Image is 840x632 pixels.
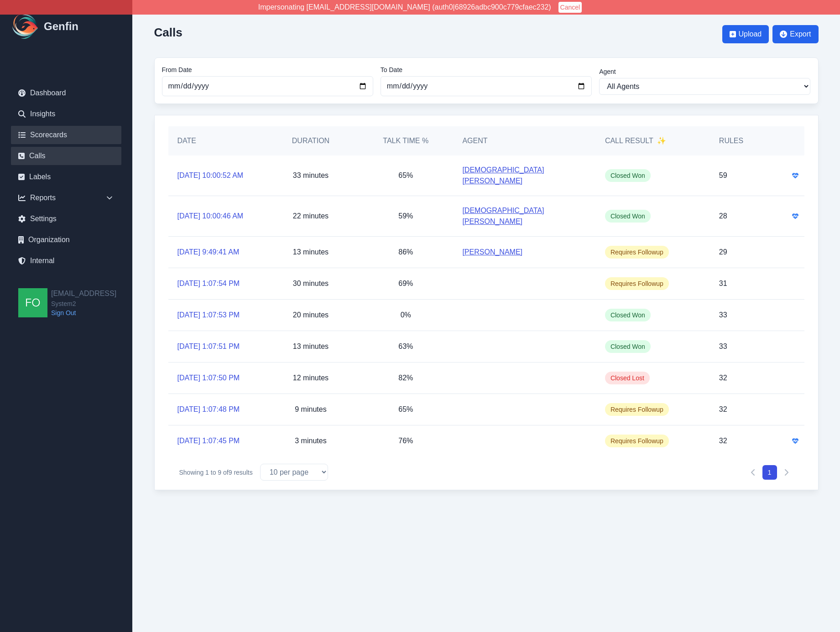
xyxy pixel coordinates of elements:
[177,373,240,383] a: [DATE] 1:07:50 PM
[746,465,793,480] nav: Pagination
[605,340,651,353] span: Closed Won
[295,404,326,415] p: 9 minutes
[293,341,329,352] p: 13 minutes
[762,465,777,480] button: 1
[177,404,240,415] a: [DATE] 1:07:48 PM
[605,372,650,384] span: Closed Lost
[51,308,116,317] a: Sign Out
[177,170,244,181] a: [DATE] 10:00:52 AM
[398,211,413,222] p: 59%
[462,205,586,227] a: [DEMOGRAPHIC_DATA][PERSON_NAME]
[44,19,78,34] h1: Genfin
[177,247,240,258] a: [DATE] 9:49:41 AM
[398,247,413,258] p: 86%
[719,211,727,222] p: 28
[719,135,743,146] h5: Rules
[51,288,116,299] h2: [EMAIL_ADDRESS]
[790,29,811,40] span: Export
[722,25,769,43] button: Upload
[11,210,121,228] a: Settings
[295,435,326,446] p: 3 minutes
[11,126,121,144] a: Scorecards
[398,373,413,383] p: 82%
[719,404,727,415] p: 32
[605,246,669,259] span: Requires Followup
[558,2,582,13] button: Cancel
[719,310,727,321] p: 33
[11,147,121,165] a: Calls
[293,247,329,258] p: 13 minutes
[11,252,121,270] a: Internal
[11,189,121,207] div: Reports
[51,299,116,308] span: System2
[293,170,329,181] p: 33 minutes
[162,65,373,74] label: From Date
[398,341,413,352] p: 63%
[11,12,40,41] img: Logo
[605,403,669,416] span: Requires Followup
[11,231,121,249] a: Organization
[599,67,810,76] label: Agent
[398,278,413,289] p: 69%
[18,288,47,317] img: founders@genfin.ai
[605,169,651,182] span: Closed Won
[462,247,522,258] a: [PERSON_NAME]
[293,310,329,321] p: 20 minutes
[772,25,818,43] button: Export
[719,278,727,289] p: 31
[401,310,411,321] p: 0%
[293,373,329,383] p: 12 minutes
[398,170,413,181] p: 65%
[605,135,666,146] h5: Call Result
[177,341,240,352] a: [DATE] 1:07:51 PM
[381,65,592,74] label: To Date
[272,135,349,146] h5: Duration
[229,469,232,476] span: 9
[179,468,253,477] p: Showing to of results
[177,278,240,289] a: [DATE] 1:07:54 PM
[177,435,240,446] a: [DATE] 1:07:45 PM
[719,435,727,446] p: 32
[398,404,413,415] p: 65%
[11,105,121,123] a: Insights
[367,135,444,146] h5: Talk Time %
[218,469,221,476] span: 9
[11,168,121,186] a: Labels
[293,211,329,222] p: 22 minutes
[177,310,240,321] a: [DATE] 1:07:53 PM
[605,309,651,321] span: Closed Won
[719,247,727,258] p: 29
[154,26,183,39] h2: Calls
[177,135,254,146] h5: Date
[398,435,413,446] p: 76%
[177,211,244,222] a: [DATE] 10:00:46 AM
[293,278,329,289] p: 30 minutes
[719,341,727,352] p: 33
[462,165,586,186] a: [DEMOGRAPHIC_DATA][PERSON_NAME]
[605,435,669,447] span: Requires Followup
[11,84,121,102] a: Dashboard
[719,170,727,181] p: 59
[605,277,669,290] span: Requires Followup
[719,373,727,383] p: 32
[205,469,209,476] span: 1
[657,135,666,146] span: ✨
[739,29,762,40] span: Upload
[462,135,487,146] h5: Agent
[605,210,651,223] span: Closed Won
